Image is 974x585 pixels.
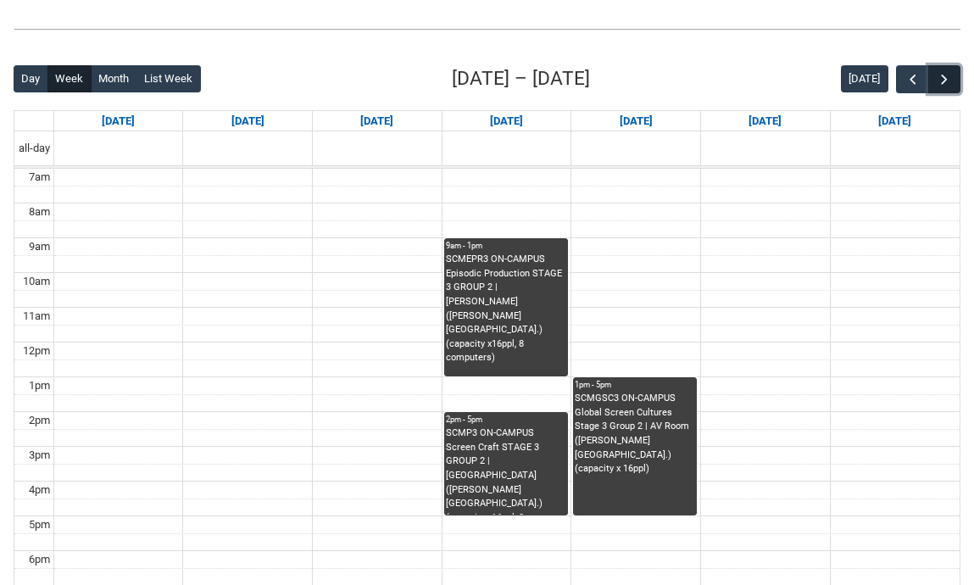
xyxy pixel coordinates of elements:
img: REDU_GREY_LINE [14,21,960,37]
div: 8am [25,203,53,220]
div: 9am [25,238,53,255]
button: Month [91,65,137,92]
button: Day [14,65,48,92]
div: 2pm [25,412,53,429]
div: SCMGSC3 ON-CAMPUS Global Screen Cultures Stage 3 Group 2 | AV Room ([PERSON_NAME][GEOGRAPHIC_DATA... [575,392,695,476]
h2: [DATE] – [DATE] [452,64,590,93]
button: Next Week [928,65,960,93]
button: List Week [136,65,201,92]
a: Go to September 11, 2025 [616,111,656,131]
div: 12pm [19,343,53,359]
div: 11am [19,308,53,325]
div: 9am - 1pm [446,240,566,252]
div: 6pm [25,551,53,568]
button: Week [47,65,92,92]
div: 4pm [25,482,53,499]
div: 2pm - 5pm [446,414,566,426]
a: Go to September 10, 2025 [487,111,526,131]
a: Go to September 8, 2025 [228,111,268,131]
a: Go to September 12, 2025 [745,111,785,131]
a: Go to September 13, 2025 [875,111,915,131]
a: Go to September 7, 2025 [98,111,138,131]
div: SCMP3 ON-CAMPUS Screen Craft STAGE 3 GROUP 2 | [GEOGRAPHIC_DATA] ([PERSON_NAME][GEOGRAPHIC_DATA].... [446,426,566,515]
button: [DATE] [841,65,888,92]
div: 7am [25,169,53,186]
span: all-day [15,140,53,157]
div: 1pm [25,377,53,394]
button: Previous Week [896,65,928,93]
div: 10am [19,273,53,290]
div: 5pm [25,516,53,533]
a: Go to September 9, 2025 [357,111,397,131]
div: 1pm - 5pm [575,379,695,391]
div: 3pm [25,447,53,464]
div: SCMEPR3 ON-CAMPUS Episodic Production STAGE 3 GROUP 2 | [PERSON_NAME] ([PERSON_NAME][GEOGRAPHIC_D... [446,253,566,365]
